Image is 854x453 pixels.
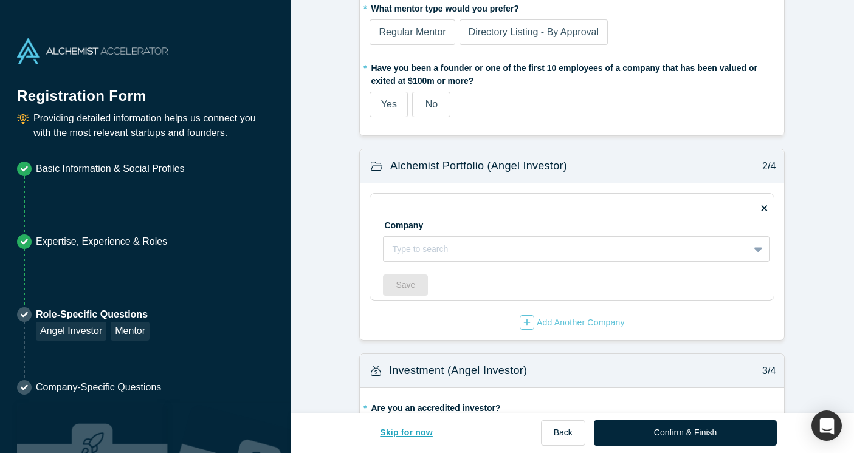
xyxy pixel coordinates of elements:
[594,420,777,446] button: Confirm & Finish
[36,380,161,395] p: Company-Specific Questions
[425,99,438,109] span: No
[389,363,527,379] h3: Investment
[519,315,625,330] button: Add Another Company
[383,215,451,232] label: Company
[487,160,567,172] span: (Angel Investor)
[381,99,397,109] span: Yes
[379,27,446,37] span: Regular Mentor
[756,364,776,378] p: 3/4
[469,27,599,37] span: Directory Listing - By Approval
[17,72,274,107] h1: Registration Form
[111,322,150,341] div: Mentor
[36,307,150,322] p: Role-Specific Questions
[520,315,625,330] div: Add Another Company
[447,364,527,376] span: (Angel Investor)
[370,58,774,87] label: Have you been a founder or one of the first 10 employees of a company that has been valued or exi...
[370,398,774,415] label: Are you an accredited investor?
[36,234,167,249] p: Expertise, Experience & Roles
[33,111,274,140] p: Providing detailed information helps us connect you with the most relevant startups and founders.
[367,420,446,446] button: Skip for now
[36,322,106,341] div: Angel Investor
[756,159,776,174] p: 2/4
[17,38,168,64] img: Alchemist Accelerator Logo
[390,158,567,174] h3: Alchemist Portfolio
[36,162,185,176] p: Basic Information & Social Profiles
[541,420,585,446] button: Back
[383,274,428,296] button: Save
